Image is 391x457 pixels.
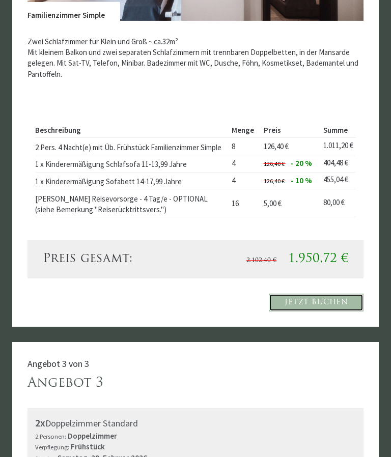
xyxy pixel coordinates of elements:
th: Preis [260,123,320,137]
p: Zwei Schlafzimmer für Klein und Groß ~ ca.32m² Mit kleinem Balkon und zwei separaten Schlafzimmer... [27,36,364,80]
div: Doppelzimmer Standard [35,416,356,431]
button: Senden [270,268,336,286]
td: 4 [228,155,260,172]
td: 2 Pers. 4 Nacht(e) mit Üb. Frühstück Familienzimmer Simple [35,138,228,155]
td: [PERSON_NAME] Reisevorsorge - 4 Tag/e - OPTIONAL (siehe Bemerkung "Reiserücktrittsvers.") [35,189,228,217]
td: 80,00 € [320,189,356,217]
a: Jetzt buchen [269,294,364,311]
div: Dienstag [146,8,191,24]
small: 2 Personen: [35,432,66,440]
td: 1 x Kinderermäßigung Schlafsofa 11-13,99 Jahre [35,155,228,172]
td: 404,48 € [320,155,356,172]
td: 8 [228,138,260,155]
div: Angebot 3 [27,374,103,393]
small: 09:11 [15,47,145,54]
div: Familienzimmer Simple [27,2,120,20]
small: Verpflegung: [35,443,69,451]
th: Summe [320,123,356,137]
span: 1.950,72 € [288,253,348,265]
td: 455,04 € [320,172,356,189]
th: Menge [228,123,260,137]
span: 126,40 € [264,141,289,151]
td: 16 [228,189,260,217]
b: Doppelzimmer [68,431,117,441]
div: Guten Tag, wie können wir Ihnen helfen? [8,27,150,56]
span: 126,40 € [264,160,285,167]
b: 2x [35,416,45,429]
span: 126,40 € [264,177,285,185]
span: 2.102,40 € [246,258,276,264]
span: - 10 % [291,176,312,185]
div: Montis – Active Nature Spa [15,29,145,37]
div: Preis gesamt: [35,250,195,268]
th: Beschreibung [35,123,228,137]
span: - 20 % [291,158,312,168]
td: 1.011,20 € [320,138,356,155]
b: Frühstück [71,442,105,451]
span: 5,00 € [264,198,282,208]
td: 4 [228,172,260,189]
span: Angebot 3 von 3 [27,358,89,369]
td: 1 x Kinderermäßigung Sofabett 14-17,99 Jahre [35,172,228,189]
